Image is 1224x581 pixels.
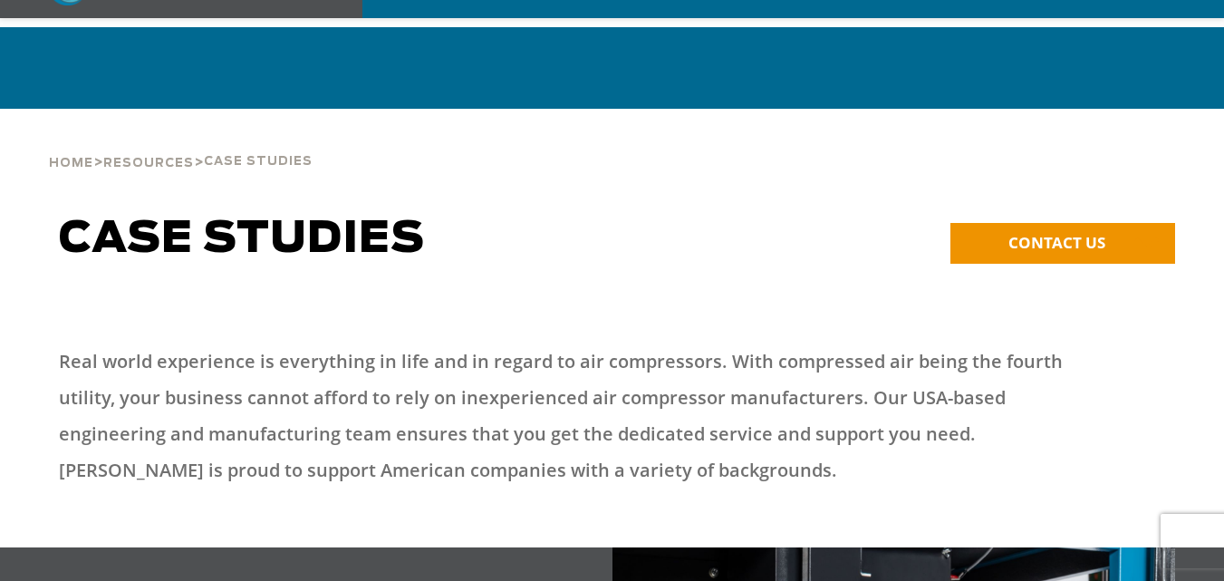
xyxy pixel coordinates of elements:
[49,154,93,170] a: Home
[103,158,194,169] span: Resources
[103,154,194,170] a: Resources
[1008,232,1105,253] span: CONTACT US
[49,158,93,169] span: Home
[59,344,1103,489] p: Real world experience is everything in life and in regard to air compressors. With compressed air...
[950,223,1175,264] a: CONTACT US
[49,109,313,178] div: > >
[59,218,425,261] span: Case Studies
[204,156,313,168] span: Case Studies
